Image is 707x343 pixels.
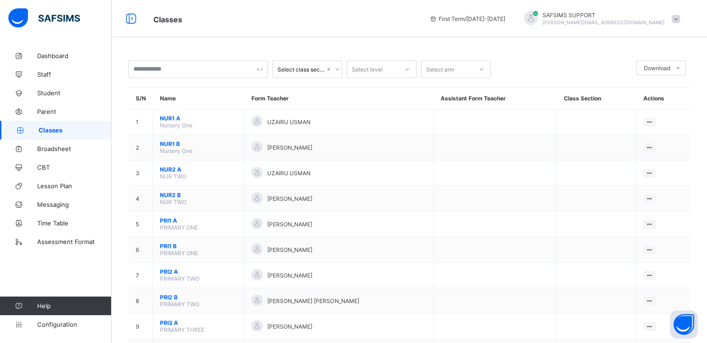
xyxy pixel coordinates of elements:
span: [PERSON_NAME] [267,272,312,279]
span: PRIMARY TWO [160,275,199,282]
span: Messaging [37,201,112,208]
span: Dashboard [37,52,112,59]
td: 7 [129,263,153,288]
th: Class Section [556,88,636,109]
span: PRI2 A [160,268,237,275]
th: Actions [636,88,690,109]
span: Parent [37,108,112,115]
span: [PERSON_NAME] [267,195,312,202]
th: Assistant Form Teacher [434,88,556,109]
span: NUR1 A [160,115,237,122]
span: SAFSIMS SUPPORT [542,12,665,19]
span: [PERSON_NAME] [267,221,312,228]
span: Lesson Plan [37,182,112,190]
span: [PERSON_NAME] [267,144,312,151]
span: Student [37,89,112,97]
td: 4 [129,186,153,211]
span: Classes [153,15,182,24]
td: 6 [129,237,153,263]
span: UZAIRU USMAN [267,119,311,125]
span: CBT [37,164,112,171]
span: Help [37,302,111,310]
span: session/term information [429,15,505,22]
td: 3 [129,160,153,186]
span: [PERSON_NAME][EMAIL_ADDRESS][DOMAIN_NAME] [542,20,665,25]
span: NUR1 B [160,140,237,147]
span: PRIMARY ONE [160,224,198,231]
div: Select level [352,60,383,78]
span: Staff [37,71,112,78]
span: [PERSON_NAME] [267,246,312,253]
td: 1 [129,109,153,135]
span: Nursery One [160,122,192,129]
span: PRI1 B [160,243,237,250]
span: Download [644,65,670,72]
img: safsims [8,8,80,28]
span: UZAIRU USMAN [267,170,311,177]
td: 2 [129,135,153,160]
div: Select class section [278,66,325,73]
span: PRI2 B [160,294,237,301]
span: NUR2 A [160,166,237,173]
span: Configuration [37,321,111,328]
span: NUR TWO [160,173,186,180]
span: NUR2 B [160,191,237,198]
span: PRI1 A [160,217,237,224]
span: Nursery One [160,147,192,154]
div: SAFSIMSSUPPORT [515,11,685,26]
button: Open asap [670,310,698,338]
td: 8 [129,288,153,314]
td: 9 [129,314,153,339]
span: PRIMARY THREE [160,326,205,333]
th: Form Teacher [244,88,434,109]
span: Assessment Format [37,238,112,245]
span: [PERSON_NAME] [267,323,312,330]
span: PRI3 A [160,319,237,326]
span: PRIMARY ONE [160,250,198,257]
th: S/N [129,88,153,109]
span: [PERSON_NAME] [PERSON_NAME] [267,297,359,304]
span: Broadsheet [37,145,112,152]
span: Classes [39,126,112,134]
span: PRIMARY TWO [160,301,199,308]
span: NUR TWO [160,198,186,205]
th: Name [153,88,244,109]
td: 5 [129,211,153,237]
div: Select arm [426,60,454,78]
span: Time Table [37,219,112,227]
